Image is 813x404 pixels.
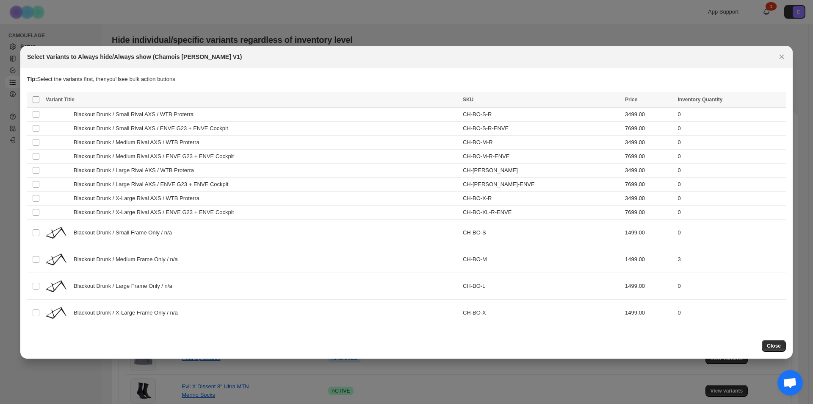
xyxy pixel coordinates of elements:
td: 3499.00 [622,107,675,121]
td: 7699.00 [622,149,675,163]
td: 0 [675,299,786,326]
td: 3499.00 [622,163,675,177]
span: Blackout Drunk / Medium Rival AXS / ENVE G23 + ENVE Cockpit [74,152,238,161]
td: CH-BO-XL-R-ENVE [460,205,622,219]
span: Blackout Drunk / Large Rival AXS / ENVE G23 + ENVE Cockpit [74,180,233,189]
td: CH-BO-X [460,299,622,326]
img: evil-chamois-hagar-gravel-frame-side.png [46,222,67,243]
td: 1499.00 [622,246,675,273]
td: CH-[PERSON_NAME] [460,163,622,177]
button: Close [776,51,788,63]
button: Close [762,340,786,352]
td: 0 [675,121,786,135]
td: 1499.00 [622,299,675,326]
span: Blackout Drunk / Medium Rival AXS / WTB Proterra [74,138,204,147]
span: Variant Title [46,97,75,103]
td: 0 [675,107,786,121]
span: SKU [463,97,473,103]
td: CH-BO-S-R-ENVE [460,121,622,135]
img: evil-chamois-hagar-gravel-frame-side.png [46,276,67,297]
td: 0 [675,149,786,163]
td: 0 [675,163,786,177]
td: CH-BO-M-R [460,135,622,149]
span: Blackout Drunk / X-Large Rival AXS / WTB Proterra [74,194,204,203]
span: Blackout Drunk / X-Large Rival AXS / ENVE G23 + ENVE Cockpit [74,208,238,217]
td: 3 [675,246,786,273]
td: 3499.00 [622,135,675,149]
span: Blackout Drunk / Medium Frame Only / n/a [74,255,183,264]
td: 1499.00 [622,219,675,246]
td: CH-BO-M-R-ENVE [460,149,622,163]
h2: Select Variants to Always hide/Always show (Chamois [PERSON_NAME] V1) [27,53,242,61]
span: Blackout Drunk / Small Rival AXS / WTB Proterra [74,110,198,119]
td: 1499.00 [622,273,675,299]
td: 0 [675,135,786,149]
td: 0 [675,219,786,246]
td: CH-BO-M [460,246,622,273]
td: 7699.00 [622,205,675,219]
td: 0 [675,273,786,299]
td: 0 [675,191,786,205]
p: Select the variants first, then you'll see bulk action buttons [27,75,786,84]
span: Blackout Drunk / Large Frame Only / n/a [74,282,177,290]
td: 3499.00 [622,191,675,205]
td: CH-BO-X-R [460,191,622,205]
td: 0 [675,177,786,191]
td: CH-BO-S-R [460,107,622,121]
span: Close [767,343,781,349]
span: Price [625,97,637,103]
span: Blackout Drunk / Small Frame Only / n/a [74,228,177,237]
span: Inventory Quantity [677,97,722,103]
strong: Tip: [27,76,37,82]
td: 0 [675,205,786,219]
td: 7699.00 [622,121,675,135]
span: Blackout Drunk / X-Large Frame Only / n/a [74,309,183,317]
td: CH-[PERSON_NAME]-ENVE [460,177,622,191]
img: evil-chamois-hagar-gravel-frame-side.png [46,302,67,323]
td: 7699.00 [622,177,675,191]
td: CH-BO-L [460,273,622,299]
td: CH-BO-S [460,219,622,246]
a: Open chat [777,370,803,396]
span: Blackout Drunk / Large Rival AXS / WTB Proterra [74,166,199,175]
span: Blackout Drunk / Small Rival AXS / ENVE G23 + ENVE Cockpit [74,124,232,133]
img: evil-chamois-hagar-gravel-frame-side.png [46,249,67,270]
